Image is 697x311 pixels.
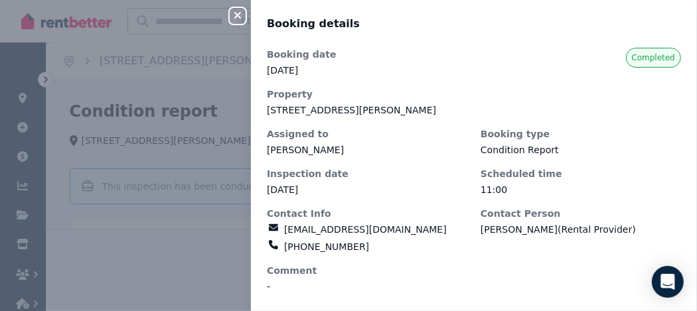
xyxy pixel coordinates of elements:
span: [PHONE_NUMBER] [284,240,369,253]
dd: [DATE] [267,64,681,77]
dt: Property [267,88,681,101]
dt: Booking type [481,127,681,141]
dt: Scheduled time [481,167,681,180]
dd: 11:00 [481,183,681,196]
dt: Inspection date [267,167,467,180]
dd: [DATE] [267,183,467,196]
dd: [PERSON_NAME] [267,143,467,156]
dd: Condition Report [481,143,681,156]
span: [EMAIL_ADDRESS][DOMAIN_NAME] [284,223,447,236]
dd: [STREET_ADDRESS][PERSON_NAME] [267,103,681,117]
dt: Booking date [267,48,681,61]
span: Completed [632,52,675,63]
dt: Comment [267,264,681,277]
dd: - [267,280,681,293]
span: Booking details [267,16,360,32]
dd: [PERSON_NAME](Rental Provider) [481,223,681,236]
div: Open Intercom Messenger [652,266,684,298]
dt: Contact Info [267,207,467,220]
dt: Contact Person [481,207,681,220]
dt: Assigned to [267,127,467,141]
